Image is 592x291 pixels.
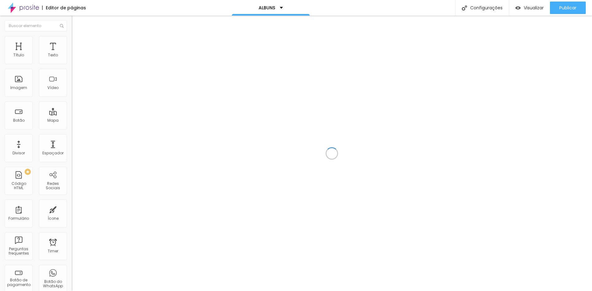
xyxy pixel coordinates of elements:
div: Mapa [47,118,59,123]
div: Botão [13,118,25,123]
p: ALBUNS [259,6,275,10]
div: Espaçador [42,151,64,155]
img: view-1.svg [515,5,521,11]
div: Título [13,53,24,57]
input: Buscar elemento [5,20,67,31]
div: Divisor [12,151,25,155]
div: Formulário [8,216,29,221]
div: Código HTML [6,181,31,190]
img: Icone [462,5,467,11]
span: Publicar [559,5,576,10]
div: Redes Sociais [41,181,65,190]
span: Visualizar [524,5,544,10]
button: Publicar [550,2,586,14]
div: Imagem [10,86,27,90]
div: Perguntas frequentes [6,247,31,256]
img: Icone [60,24,64,28]
div: Botão de pagamento [6,278,31,287]
div: Botão do WhatsApp [41,279,65,289]
div: Ícone [48,216,59,221]
div: Editor de páginas [42,6,86,10]
div: Vídeo [47,86,59,90]
div: Texto [48,53,58,57]
div: Timer [48,249,58,253]
button: Visualizar [509,2,550,14]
